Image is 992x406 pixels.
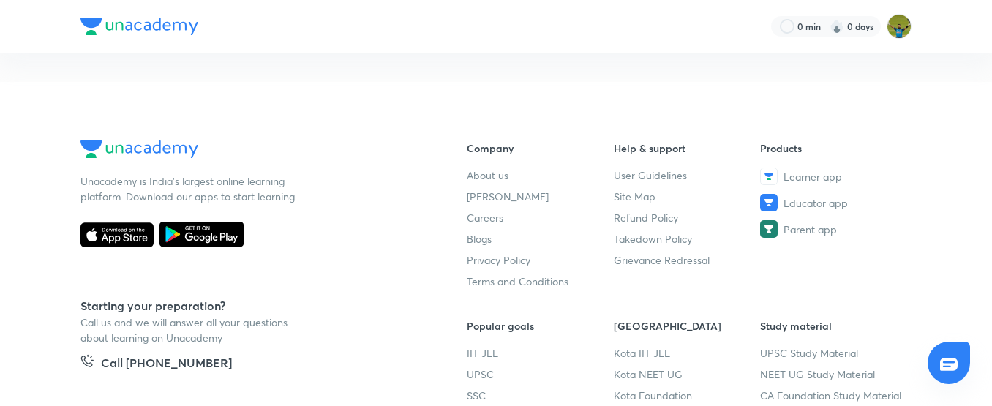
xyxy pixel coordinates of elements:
img: streak [830,19,844,34]
a: Terms and Conditions [467,274,614,289]
img: Suraj Nager [887,14,912,39]
span: Learner app [784,169,842,184]
a: Parent app [760,220,907,238]
a: Grievance Redressal [614,252,761,268]
p: Unacademy is India’s largest online learning platform. Download our apps to start learning [80,173,300,204]
a: SSC [467,388,614,403]
a: Refund Policy [614,210,761,225]
img: Company Logo [80,140,198,158]
h6: [GEOGRAPHIC_DATA] [614,318,761,334]
span: Careers [467,210,503,225]
span: Parent app [784,222,837,237]
img: Company Logo [80,18,198,35]
a: User Guidelines [614,168,761,183]
a: [PERSON_NAME] [467,189,614,204]
a: Blogs [467,231,614,247]
h6: Study material [760,318,907,334]
p: Call us and we will answer all your questions about learning on Unacademy [80,315,300,345]
h5: Call [PHONE_NUMBER] [101,354,232,375]
h6: Popular goals [467,318,614,334]
h6: Company [467,140,614,156]
a: Takedown Policy [614,231,761,247]
h6: Products [760,140,907,156]
a: Call [PHONE_NUMBER] [80,354,232,375]
a: UPSC Study Material [760,345,907,361]
a: Careers [467,210,614,225]
a: UPSC [467,366,614,382]
a: Kota Foundation [614,388,761,403]
a: NEET UG Study Material [760,366,907,382]
a: IIT JEE [467,345,614,361]
h5: Starting your preparation? [80,297,420,315]
a: About us [467,168,614,183]
a: Kota NEET UG [614,366,761,382]
a: Site Map [614,189,761,204]
span: Educator app [784,195,848,211]
a: Company Logo [80,140,420,162]
h6: Help & support [614,140,761,156]
img: Learner app [760,168,778,185]
img: Educator app [760,194,778,211]
a: Educator app [760,194,907,211]
a: Learner app [760,168,907,185]
img: Parent app [760,220,778,238]
a: Privacy Policy [467,252,614,268]
a: CA Foundation Study Material [760,388,907,403]
a: Kota IIT JEE [614,345,761,361]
